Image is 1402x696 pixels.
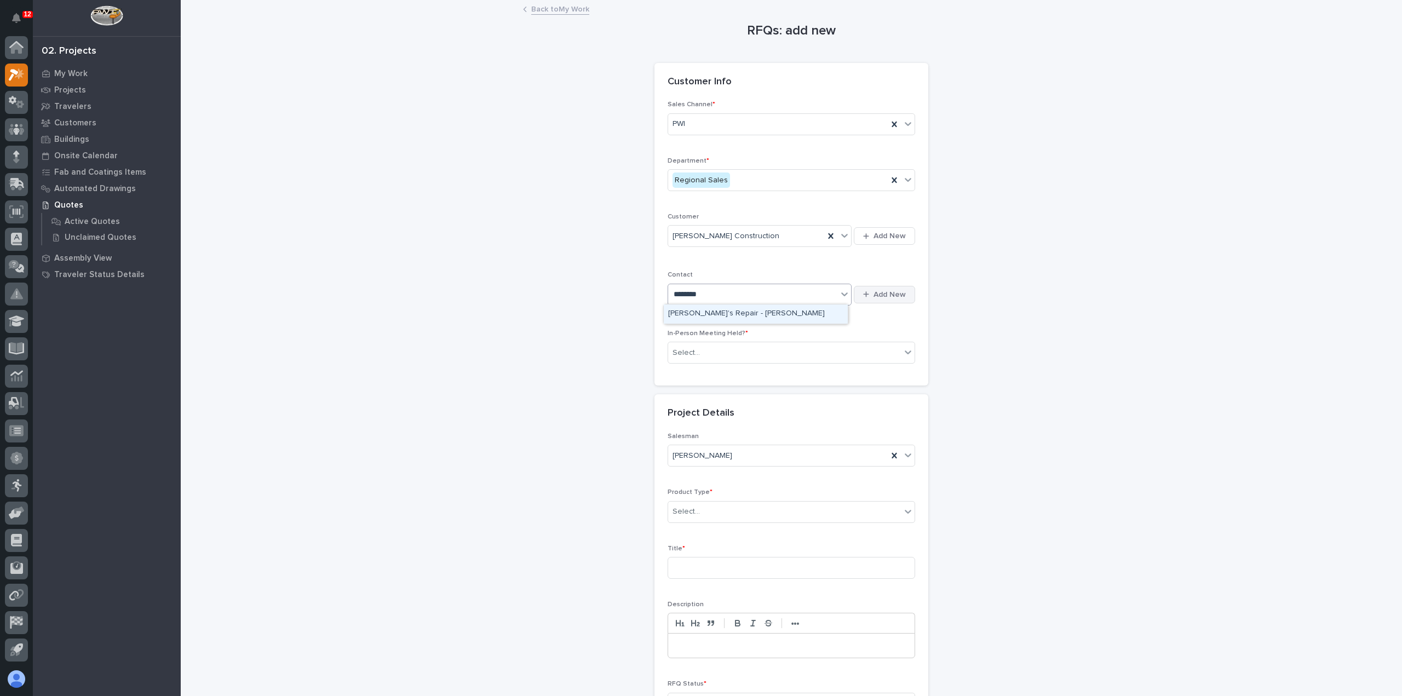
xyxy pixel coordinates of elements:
a: Customers [33,114,181,131]
button: Notifications [5,7,28,30]
a: Active Quotes [42,214,181,229]
p: Travelers [54,102,91,112]
a: Buildings [33,131,181,147]
h1: RFQs: add new [654,23,928,39]
p: Traveler Status Details [54,270,145,280]
img: Workspace Logo [90,5,123,26]
p: Fab and Coatings Items [54,168,146,177]
span: Add New [874,231,906,241]
a: Back toMy Work [531,2,589,15]
span: PWI [673,118,685,130]
span: [PERSON_NAME] [673,450,732,462]
a: Unclaimed Quotes [42,229,181,245]
a: Assembly View [33,250,181,266]
div: Select... [673,347,700,359]
p: Onsite Calendar [54,151,118,161]
a: My Work [33,65,181,82]
div: Regional Sales [673,172,730,188]
button: Add New [854,227,915,245]
span: Description [668,601,704,608]
a: Fab and Coatings Items [33,164,181,180]
span: In-Person Meeting Held? [668,330,748,337]
p: Customers [54,118,96,128]
span: Contact [668,272,693,278]
p: Unclaimed Quotes [65,233,136,243]
button: ••• [788,617,803,630]
span: Sales Channel [668,101,715,108]
a: Traveler Status Details [33,266,181,283]
div: 02. Projects [42,45,96,57]
p: Automated Drawings [54,184,136,194]
p: Buildings [54,135,89,145]
p: My Work [54,69,88,79]
span: [PERSON_NAME] Construction [673,231,779,242]
h2: Project Details [668,407,734,419]
p: Projects [54,85,86,95]
p: Assembly View [54,254,112,263]
strong: ••• [791,619,800,628]
h2: Customer Info [668,76,732,88]
a: Onsite Calendar [33,147,181,164]
p: 12 [24,10,31,18]
button: Add New [854,286,915,303]
a: Travelers [33,98,181,114]
p: Quotes [54,200,83,210]
div: Select... [673,506,700,517]
p: Active Quotes [65,217,120,227]
span: Department [668,158,709,164]
div: Laverne's Repair - James Hoover [664,304,848,324]
span: Add New [874,290,906,300]
span: Title [668,545,685,552]
div: Notifications12 [14,13,28,31]
span: Salesman [668,433,699,440]
button: users-avatar [5,668,28,691]
a: Automated Drawings [33,180,181,197]
a: Quotes [33,197,181,213]
a: Projects [33,82,181,98]
span: Product Type [668,489,713,496]
span: Customer [668,214,699,220]
span: RFQ Status [668,681,706,687]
